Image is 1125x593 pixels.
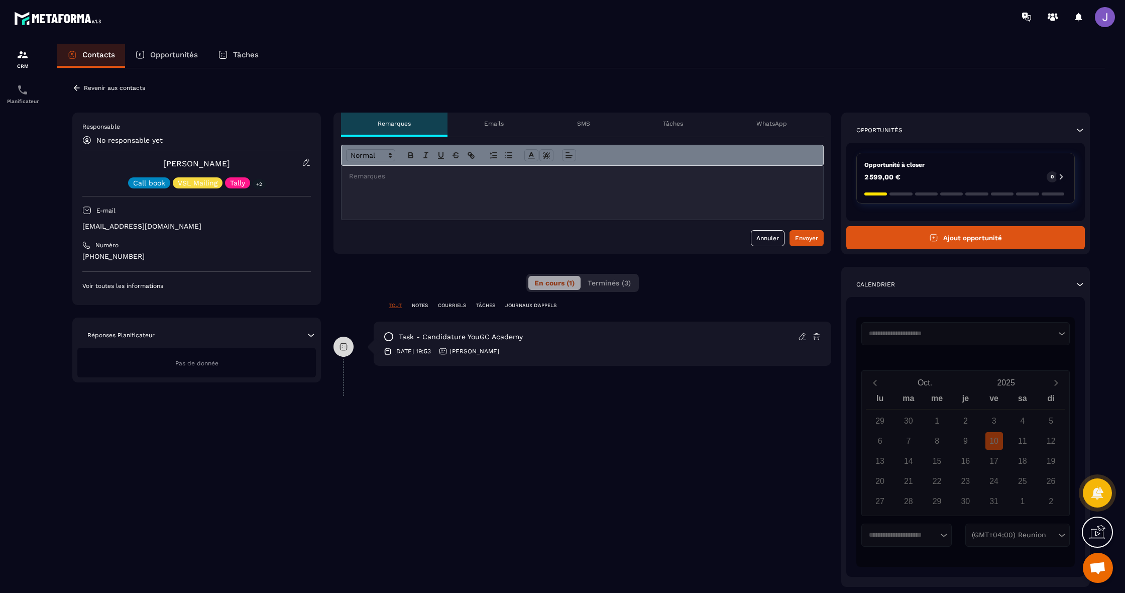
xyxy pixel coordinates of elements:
[528,276,581,290] button: En cours (1)
[864,173,901,180] p: 2 599,00 €
[96,136,163,144] p: No responsable yet
[1051,173,1054,180] p: 0
[3,98,43,104] p: Planificateur
[751,230,784,246] button: Annuler
[133,179,165,186] p: Call book
[588,279,631,287] span: Terminés (3)
[1083,553,1113,583] div: Ouvrir le chat
[253,179,266,189] p: +2
[756,120,787,128] p: WhatsApp
[82,252,311,261] p: [PHONE_NUMBER]
[438,302,466,309] p: COURRIELS
[208,44,269,68] a: Tâches
[82,123,311,131] p: Responsable
[864,161,1067,169] p: Opportunité à closer
[505,302,556,309] p: JOURNAUX D'APPELS
[233,50,259,59] p: Tâches
[577,120,590,128] p: SMS
[14,9,104,28] img: logo
[150,50,198,59] p: Opportunités
[663,120,683,128] p: Tâches
[96,207,116,215] p: E-mail
[582,276,637,290] button: Terminés (3)
[378,120,411,128] p: Remarques
[82,50,115,59] p: Contacts
[856,280,895,288] p: Calendrier
[17,49,29,61] img: formation
[856,126,903,134] p: Opportunités
[57,44,125,68] a: Contacts
[3,63,43,69] p: CRM
[846,226,1085,249] button: Ajout opportunité
[3,41,43,76] a: formationformationCRM
[394,347,431,355] p: [DATE] 19:53
[163,159,230,168] a: [PERSON_NAME]
[412,302,428,309] p: NOTES
[3,76,43,112] a: schedulerschedulerPlanificateur
[230,179,245,186] p: Tally
[178,179,217,186] p: VSL Mailing
[84,84,145,91] p: Revenir aux contacts
[87,331,155,339] p: Réponses Planificateur
[175,360,218,367] span: Pas de donnée
[125,44,208,68] a: Opportunités
[790,230,824,246] button: Envoyer
[450,347,499,355] p: [PERSON_NAME]
[484,120,504,128] p: Emails
[389,302,402,309] p: TOUT
[82,222,311,231] p: [EMAIL_ADDRESS][DOMAIN_NAME]
[795,233,818,243] div: Envoyer
[17,84,29,96] img: scheduler
[82,282,311,290] p: Voir toutes les informations
[534,279,575,287] span: En cours (1)
[476,302,495,309] p: TÂCHES
[95,241,119,249] p: Numéro
[399,332,523,342] p: task - Candidature YouGC Academy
